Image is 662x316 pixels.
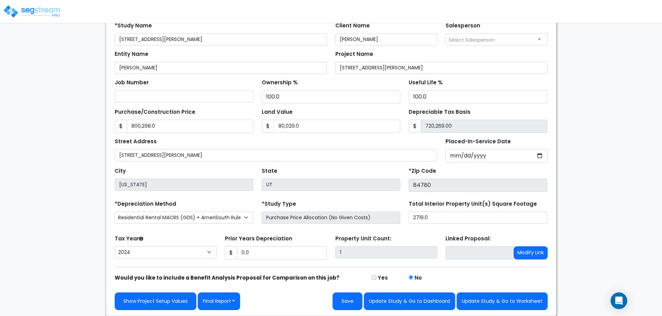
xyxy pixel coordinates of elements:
button: Update Study & Go to Worksheet [457,292,548,310]
label: Linked Proposal: [446,235,491,243]
label: *Depreciation Method [115,200,176,208]
label: *Zip Code [409,167,436,175]
input: Ownership [262,90,400,103]
label: Project Name [335,50,373,58]
input: Land Value [274,120,400,133]
label: Land Value [262,108,293,116]
div: Open Intercom Messenger [611,292,627,309]
button: Modify Link [514,246,548,259]
label: Depreciable Tax Basis [409,108,471,116]
label: *Study Name [115,22,152,30]
a: Show Project Setup Values [115,292,196,310]
input: Building Count [335,246,438,258]
label: City [115,167,126,175]
label: Yes [378,274,388,282]
input: Study Name [115,33,327,45]
img: logo_pro_r.png [3,5,62,18]
label: Ownership % [262,79,298,87]
button: Save [333,292,362,310]
input: Client Name [335,33,438,45]
label: Job Number [115,79,149,87]
label: Total Interior Property Unit(s) Square Footage [409,200,537,208]
input: total square foot [409,212,547,224]
input: Purchase or Construction Price [127,120,253,133]
label: *Study Type [262,200,296,208]
input: Project Name [335,62,548,74]
label: Property Unit Count: [335,235,391,243]
strong: Would you like to include a Benefit Analysis Proposal for Comparison on this job? [115,274,340,281]
label: Street Address [115,138,157,146]
label: Prior Years Depreciation [225,235,292,243]
button: Final Report [198,292,240,310]
input: 0.00 [421,120,547,133]
input: Street Address [115,149,438,161]
span: $ [409,120,421,133]
span: Select Salesperson [449,36,495,43]
input: 0.00 [237,246,327,259]
label: Purchase/Construction Price [115,108,195,116]
label: Placed-In-Service Date [446,138,511,146]
span: $ [115,120,127,133]
input: Entity Name [115,62,327,74]
span: $ [225,246,237,259]
label: Salesperson [446,22,480,30]
label: Entity Name [115,50,148,58]
label: Client Name [335,22,370,30]
button: Update Study & Go to Dashboard [364,292,455,310]
input: Depreciation [409,90,547,103]
label: Tax Year [115,235,143,243]
input: Zip Code [409,179,547,192]
span: $ [262,120,274,133]
label: State [262,167,277,175]
label: No [415,274,422,282]
label: Useful Life % [409,79,443,87]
